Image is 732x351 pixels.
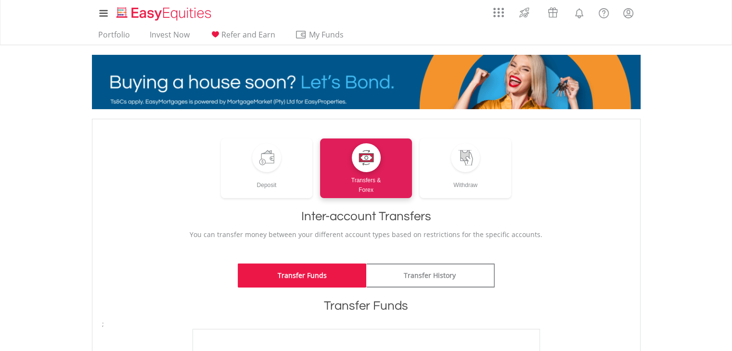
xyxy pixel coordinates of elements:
a: Refer and Earn [205,30,279,45]
a: FAQ's and Support [591,2,616,22]
img: grid-menu-icon.svg [493,7,504,18]
a: Transfers &Forex [320,138,412,198]
h1: Transfer Funds [102,297,630,314]
a: Vouchers [539,2,567,20]
a: My Profile [616,2,641,24]
a: Withdraw [420,138,512,198]
div: Withdraw [420,172,512,190]
a: Transfer Funds [238,263,366,288]
h1: Inter-account Transfers [102,208,630,225]
span: Refer and Earn [221,29,275,40]
img: EasyEquities_Logo.png [115,6,215,22]
a: Home page [113,2,215,22]
a: AppsGrid [487,2,510,18]
a: Invest Now [146,30,193,45]
p: You can transfer money between your different account types based on restrictions for the specifi... [102,230,630,239]
img: EasyMortage Promotion Banner [92,55,641,109]
div: Transfers & Forex [320,172,412,195]
a: Portfolio [94,30,134,45]
a: Notifications [567,2,591,22]
img: thrive-v2.svg [516,5,532,20]
span: My Funds [295,28,358,41]
a: Transfer History [366,263,495,288]
div: Deposit [221,172,313,190]
img: vouchers-v2.svg [545,5,561,20]
a: Deposit [221,138,313,198]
